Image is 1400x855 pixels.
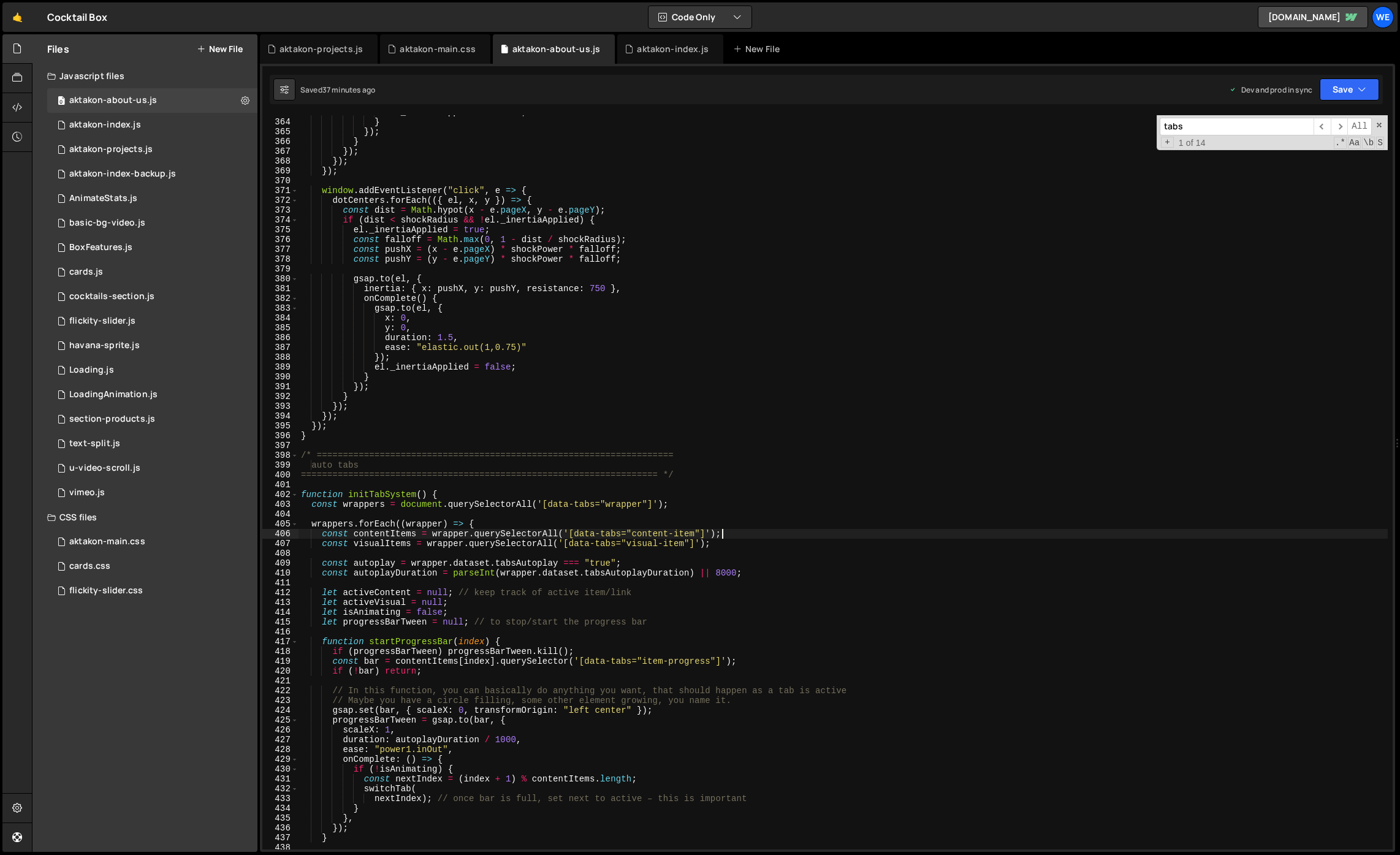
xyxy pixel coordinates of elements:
div: 12094/36679.js [47,333,257,358]
span: Toggle Replace mode [1161,137,1174,148]
div: 408 [262,549,299,558]
div: flickity-slider.js [69,316,135,327]
button: Save [1320,78,1379,101]
div: 417 [262,637,299,647]
div: CSS files [32,505,257,530]
div: 436 [262,823,299,833]
div: 372 [262,196,299,205]
div: Dev and prod in sync [1229,85,1312,95]
div: 385 [262,323,299,333]
div: 423 [262,696,299,705]
div: 430 [262,764,299,774]
span: CaseSensitive Search [1348,137,1361,149]
div: 431 [262,774,299,784]
div: 12094/43205.css [47,530,257,554]
div: 404 [262,509,299,519]
div: 12094/34884.js [47,358,257,382]
div: BoxFeatures.js [69,242,132,253]
div: 411 [262,578,299,588]
div: 389 [262,362,299,372]
div: 12094/30497.js [47,235,257,260]
div: 427 [262,735,299,745]
div: 375 [262,225,299,235]
div: 419 [262,656,299,666]
div: u-video-scroll.js [69,463,140,474]
div: 407 [262,539,299,549]
div: 12094/36058.js [47,211,257,235]
div: 437 [262,833,299,843]
div: 12094/36060.js [47,284,257,309]
span: Alt-Enter [1347,118,1372,135]
span: Whole Word Search [1362,137,1375,149]
div: 418 [262,647,299,656]
div: 438 [262,843,299,853]
div: 12094/34666.css [47,554,257,579]
div: 382 [262,294,299,303]
div: cards.css [69,561,110,572]
div: 403 [262,500,299,509]
div: Saved [300,85,375,95]
div: 429 [262,754,299,764]
div: aktakon-index.js [637,43,709,55]
div: 373 [262,205,299,215]
div: 12094/30498.js [47,186,257,211]
div: 422 [262,686,299,696]
div: text-split.js [69,438,120,449]
div: 434 [262,804,299,813]
div: 12094/41429.js [47,456,257,481]
div: 435 [262,813,299,823]
div: 393 [262,401,299,411]
button: New File [197,44,243,54]
div: 406 [262,529,299,539]
div: 12094/41439.js [47,431,257,456]
span: RegExp Search [1334,137,1347,149]
a: 🤙 [2,2,32,32]
div: 432 [262,784,299,794]
div: 402 [262,490,299,500]
input: Search for [1160,118,1314,135]
div: 12094/44521.js [47,88,257,113]
div: 421 [262,676,299,686]
div: 12094/35475.css [47,579,257,603]
div: 387 [262,343,299,352]
div: 433 [262,794,299,804]
div: 395 [262,421,299,431]
div: 400 [262,470,299,480]
div: 391 [262,382,299,392]
div: 374 [262,215,299,225]
div: 365 [262,127,299,137]
span: ​ [1314,118,1331,135]
div: 381 [262,284,299,294]
div: 397 [262,441,299,450]
div: 425 [262,715,299,725]
div: 399 [262,460,299,470]
div: 12094/44174.js [47,162,257,186]
div: Cocktail Box [47,10,107,25]
div: 371 [262,186,299,196]
div: 368 [262,156,299,166]
div: 396 [262,431,299,441]
div: 398 [262,450,299,460]
div: 386 [262,333,299,343]
h2: Files [47,42,69,56]
div: 12094/29507.js [47,481,257,505]
div: AnimateStats.js [69,193,137,204]
div: 12094/44389.js [47,137,257,162]
div: 366 [262,137,299,146]
div: 12094/43364.js [47,113,257,137]
div: 367 [262,146,299,156]
div: vimeo.js [69,487,105,498]
div: 377 [262,245,299,254]
div: 394 [262,411,299,421]
div: 12094/34793.js [47,260,257,284]
div: 412 [262,588,299,598]
div: 416 [262,627,299,637]
div: 420 [262,666,299,676]
div: aktakon-about-us.js [69,95,157,106]
div: 405 [262,519,299,529]
span: 1 of 14 [1174,138,1211,148]
div: cocktails-section.js [69,291,154,302]
div: We [1372,6,1394,28]
div: 426 [262,725,299,735]
div: 376 [262,235,299,245]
